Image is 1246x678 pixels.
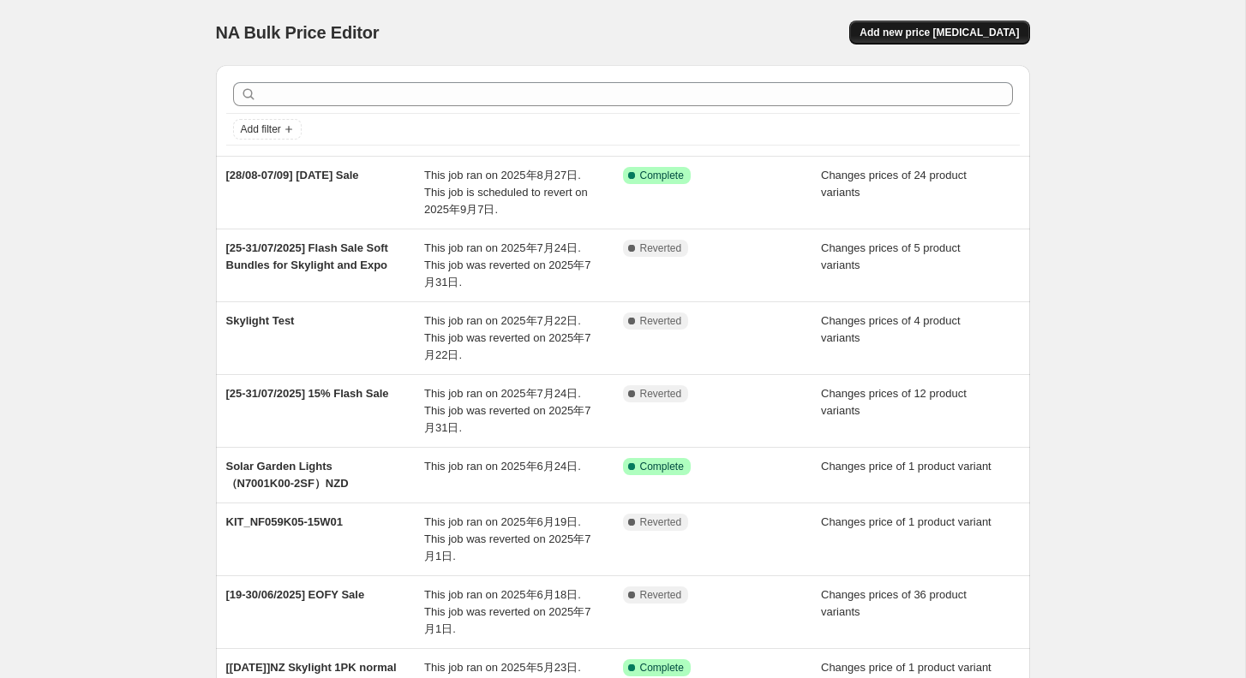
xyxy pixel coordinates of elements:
[226,387,389,400] span: [25-31/07/2025] 15% Flash Sale
[424,588,590,635] span: This job ran on 2025年6月18日. This job was reverted on 2025年7月1日.
[821,169,967,199] span: Changes prices of 24 product variants
[424,387,590,434] span: This job ran on 2025年7月24日. This job was reverted on 2025年7月31日.
[640,169,684,182] span: Complete
[640,387,682,401] span: Reverted
[226,460,349,490] span: Solar Garden Lights（N7001K00-2SF）NZD
[821,661,991,674] span: Changes price of 1 product variant
[640,515,682,529] span: Reverted
[821,588,967,618] span: Changes prices of 36 product variants
[424,515,590,562] span: This job ran on 2025年6月19日. This job was reverted on 2025年7月1日.
[226,241,388,271] span: [25-31/07/2025] Flash Sale Soft Bundles for Skylight and Expo
[424,169,588,216] span: This job ran on 2025年8月27日. This job is scheduled to revert on 2025年9月7日.
[226,515,344,528] span: KIT_NF059K05-15W01
[216,23,380,42] span: NA Bulk Price Editor
[226,588,365,601] span: [19-30/06/2025] EOFY Sale
[640,588,682,602] span: Reverted
[821,314,961,344] span: Changes prices of 4 product variants
[821,241,961,271] span: Changes prices of 5 product variants
[424,241,590,288] span: This job ran on 2025年7月24日. This job was reverted on 2025年7月31日.
[640,661,684,675] span: Complete
[241,122,281,136] span: Add filter
[233,119,302,140] button: Add filter
[849,21,1029,45] button: Add new price [MEDICAL_DATA]
[640,314,682,328] span: Reverted
[424,661,581,674] span: This job ran on 2025年5月23日.
[226,314,295,327] span: Skylight Test
[821,387,967,417] span: Changes prices of 12 product variants
[226,169,359,181] span: [28/08-07/09] [DATE] Sale
[860,26,1019,39] span: Add new price [MEDICAL_DATA]
[821,460,991,473] span: Changes price of 1 product variant
[424,314,590,361] span: This job ran on 2025年7月22日. This job was reverted on 2025年7月22日.
[821,515,991,528] span: Changes price of 1 product variant
[640,241,682,255] span: Reverted
[640,460,684,473] span: Complete
[424,460,581,473] span: This job ran on 2025年6月24日.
